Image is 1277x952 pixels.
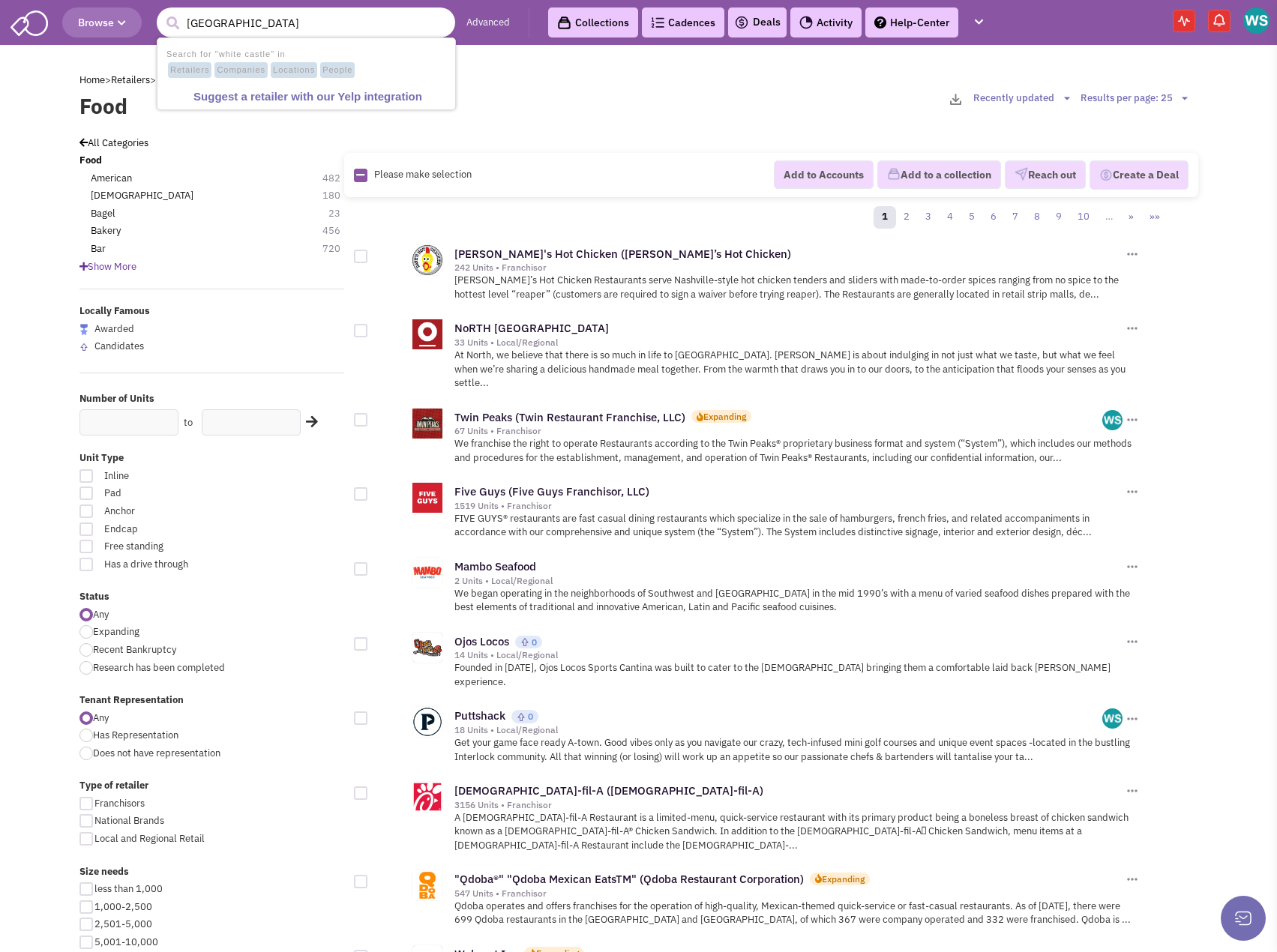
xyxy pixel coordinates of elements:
label: Size needs [79,865,345,879]
p: FIVE GUYS® restaurants are fast casual dining restaurants which specialize in the sale of hamburg... [454,512,1141,540]
a: Bakery [91,224,121,238]
a: 3 [917,206,940,229]
a: 10 [1069,206,1098,229]
label: Tenant Representation [79,693,345,708]
span: 5,001-10,000 [94,936,158,948]
span: Inline [94,469,261,483]
a: Twin Peaks (Twin Restaurant Franchise, LLC) [454,410,685,424]
img: icon-deals.svg [734,13,749,31]
span: 180 [322,189,355,203]
p: We franchise the right to operate Restaurants according to the Twin Peaks® proprietary business f... [454,437,1141,465]
img: Cadences_logo.png [651,17,664,28]
div: 1519 Units • Franchisor [454,500,1123,512]
span: Endcap [94,522,261,537]
span: Free standing [94,540,261,554]
label: Number of Units [79,392,345,406]
div: 18 Units • Local/Regional [454,724,1103,736]
a: Five Guys (Five Guys Franchisor, LLC) [454,484,649,498]
span: Retailers [168,62,211,79]
p: [PERSON_NAME]’s Hot Chicken Restaurants serve Nashville-style hot chicken tenders and sliders wit... [454,274,1141,301]
img: Activity.png [799,16,813,29]
a: 4 [939,206,961,229]
img: download-2-24.png [950,94,961,105]
a: 6 [982,206,1005,229]
span: Any [93,608,109,621]
span: Local and Regional Retail [94,832,205,845]
img: SmartAdmin [10,7,48,36]
div: Expanding [703,410,746,423]
span: Candidates [94,340,144,352]
span: Expanding [93,625,139,638]
a: 8 [1026,206,1048,229]
span: 482 [322,172,355,186]
button: Add to Accounts [774,160,874,189]
a: 7 [1004,206,1027,229]
img: VectorPaper_Plane.png [1015,167,1028,181]
span: Pad [94,486,261,501]
a: Collections [548,7,638,37]
span: Awarded [94,322,134,335]
div: 547 Units • Franchisor [454,888,1123,900]
span: Please make selection [374,168,472,181]
span: less than 1,000 [94,882,163,895]
a: Deals [734,13,781,31]
span: 0 [532,636,537,648]
img: icon-collection-lavender-black.svg [557,16,571,30]
span: Research has been completed [93,661,225,674]
b: Food [79,154,102,166]
input: Search [157,7,455,37]
span: Does not have representation [93,747,220,759]
span: Locations [271,62,317,79]
span: 456 [322,224,355,238]
p: Get your game face ready A-town. Good vibes only as you navigate our crazy, tech-infused mini gol... [454,736,1141,764]
label: Locally Famous [79,304,345,319]
a: Advanced [466,16,510,30]
a: Food [156,73,178,86]
span: > [105,73,111,86]
span: National Brands [94,814,164,827]
a: American [91,172,132,186]
b: Suggest a retailer with our Yelp integration [193,90,422,103]
a: Help-Center [865,7,958,37]
div: Expanding [822,873,865,885]
p: At North, we believe that there is so much in life to [GEOGRAPHIC_DATA]. [PERSON_NAME] is about i... [454,349,1141,391]
a: Retailers [111,73,150,86]
label: to [184,416,193,430]
a: Ojos Locos [454,634,509,648]
span: Companies [214,62,268,79]
span: Show More [79,260,136,273]
img: locallyfamous-upvote.png [517,712,526,722]
div: Search Nearby [296,412,320,432]
label: Type of retailer [79,779,345,793]
a: NoRTH [GEOGRAPHIC_DATA] [454,321,609,335]
a: » [1120,206,1142,229]
li: Search for "white castle" in [159,45,454,79]
span: > [150,73,156,86]
button: Reach out [1005,160,1086,189]
a: 5 [961,206,983,229]
a: Mambo Seafood [454,559,536,573]
img: locallyfamous-upvote.png [79,343,88,352]
span: Anchor [94,504,261,519]
label: Food [79,91,535,121]
div: 3156 Units • Franchisor [454,799,1123,811]
img: locallyfamous-upvote.png [520,637,529,647]
span: 720 [322,242,355,256]
a: Food [79,154,102,168]
img: icon-collection-lavender.png [887,167,901,181]
img: Deal-Dollar.png [1099,167,1113,184]
div: 67 Units • Franchisor [454,425,1103,437]
span: Has Representation [93,729,178,741]
a: [PERSON_NAME]'s Hot Chicken ([PERSON_NAME]’s Hot Chicken) [454,247,791,261]
label: Status [79,590,345,604]
span: Recent Bankruptcy [93,643,176,656]
span: Browse [78,16,126,29]
p: Qdoba operates and offers franchises for the operation of high-quality, Mexican-themed quick-serv... [454,900,1141,927]
a: "Qdoba®" "Qdoba Mexican EatsTM" (Qdoba Restaurant Corporation) [454,872,804,886]
a: [DEMOGRAPHIC_DATA]-fil-A ([DEMOGRAPHIC_DATA]-fil-A) [454,783,763,798]
a: Bagel [91,207,115,221]
label: Unit Type [79,451,345,466]
span: 23 [328,207,355,221]
button: Add to a collection [877,160,1001,189]
a: Puttshack [454,708,505,723]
